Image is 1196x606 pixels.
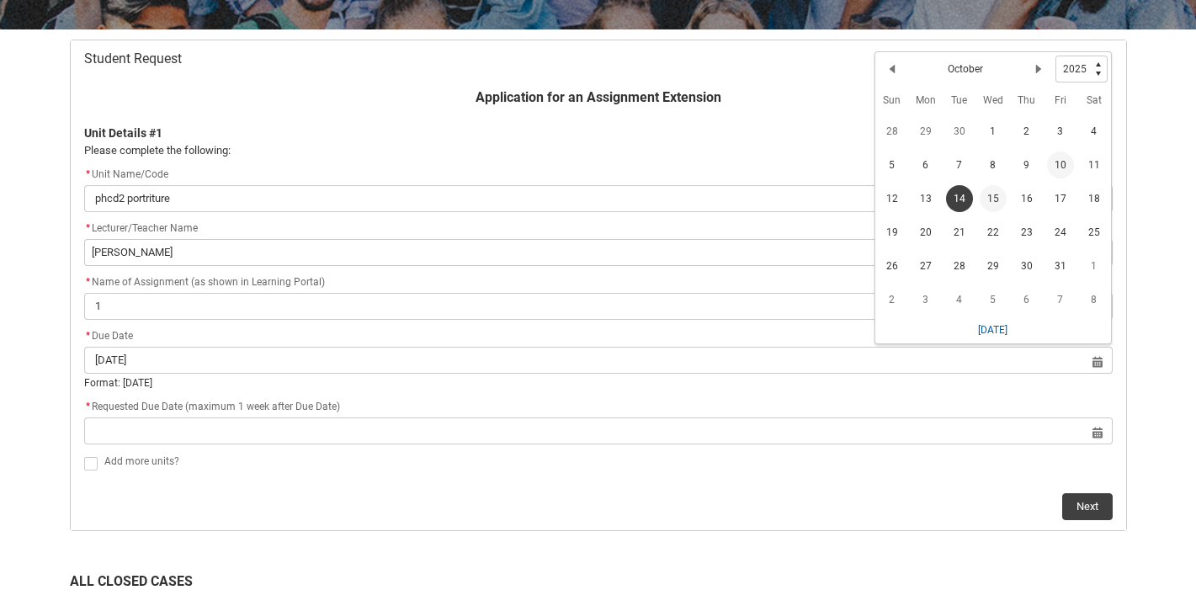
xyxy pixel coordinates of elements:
span: 14 [946,185,973,212]
td: 2025-10-31 [1044,249,1077,283]
abbr: Monday [916,94,936,106]
abbr: required [86,222,90,234]
span: 23 [1013,219,1040,246]
span: 8 [1081,286,1108,313]
span: 3 [1047,118,1074,145]
td: 2025-10-14 [943,182,976,215]
span: 29 [980,252,1007,279]
button: Previous Month [879,56,906,82]
td: 2025-10-23 [1010,215,1044,249]
td: 2025-10-28 [943,249,976,283]
span: 20 [912,219,939,246]
span: 26 [879,252,906,279]
span: 6 [1013,286,1040,313]
h2: All Closed Cases [70,571,1127,598]
span: Due Date [84,330,133,342]
abbr: required [86,168,90,180]
td: 2025-10-18 [1077,182,1111,215]
span: 28 [946,252,973,279]
td: 2025-11-01 [1077,249,1111,283]
span: 12 [879,185,906,212]
abbr: required [86,401,90,412]
div: Date picker: October [874,51,1112,344]
td: 2025-10-20 [909,215,943,249]
span: Add more units? [104,455,179,467]
td: 2025-10-26 [875,249,909,283]
td: 2025-11-06 [1010,283,1044,316]
span: 4 [1081,118,1108,145]
span: 1 [1081,252,1108,279]
b: Unit Details #1 [84,126,162,140]
span: 3 [912,286,939,313]
span: 24 [1047,219,1074,246]
span: 2 [879,286,906,313]
span: Name of Assignment (as shown in Learning Portal) [84,276,325,288]
td: 2025-10-04 [1077,114,1111,148]
span: 22 [980,219,1007,246]
abbr: required [86,330,90,342]
td: 2025-10-03 [1044,114,1077,148]
span: 30 [946,118,973,145]
abbr: Wednesday [983,94,1003,106]
td: 2025-10-24 [1044,215,1077,249]
span: 1 [980,118,1007,145]
button: [DATE] [977,316,1008,343]
span: 7 [946,151,973,178]
div: Format: [DATE] [84,375,1113,391]
article: Redu_Student_Request flow [70,40,1127,531]
span: 28 [879,118,906,145]
button: Next Month [1025,56,1052,82]
span: 29 [912,118,939,145]
span: 30 [1013,252,1040,279]
td: 2025-09-29 [909,114,943,148]
td: 2025-10-16 [1010,182,1044,215]
span: Student Request [84,50,182,67]
td: 2025-10-30 [1010,249,1044,283]
span: 17 [1047,185,1074,212]
span: Lecturer/Teacher Name [92,222,198,234]
abbr: required [86,276,90,288]
td: 2025-10-19 [875,215,909,249]
span: 16 [1013,185,1040,212]
td: 2025-10-15 [976,182,1010,215]
span: 19 [879,219,906,246]
td: 2025-10-21 [943,215,976,249]
span: 11 [1081,151,1108,178]
span: Requested Due Date (maximum 1 week after Due Date) [84,401,340,412]
td: 2025-10-25 [1077,215,1111,249]
td: 2025-10-07 [943,148,976,182]
td: 2025-10-29 [976,249,1010,283]
td: 2025-11-08 [1077,283,1111,316]
td: 2025-10-05 [875,148,909,182]
abbr: Thursday [1018,94,1035,106]
td: 2025-11-04 [943,283,976,316]
td: 2025-09-30 [943,114,976,148]
td: 2025-10-12 [875,182,909,215]
button: Next [1062,493,1113,520]
abbr: Tuesday [951,94,967,106]
td: 2025-10-22 [976,215,1010,249]
td: 2025-10-13 [909,182,943,215]
span: 10 [1047,151,1074,178]
td: 2025-11-07 [1044,283,1077,316]
span: 9 [1013,151,1040,178]
span: 13 [912,185,939,212]
td: 2025-10-10 [1044,148,1077,182]
p: Please complete the following: [84,142,1113,159]
span: 21 [946,219,973,246]
td: 2025-11-05 [976,283,1010,316]
td: 2025-11-02 [875,283,909,316]
td: 2025-10-08 [976,148,1010,182]
span: 27 [912,252,939,279]
span: Unit Name/Code [84,168,168,180]
abbr: Friday [1055,94,1066,106]
td: 2025-10-02 [1010,114,1044,148]
td: 2025-10-06 [909,148,943,182]
span: 4 [946,286,973,313]
td: 2025-09-28 [875,114,909,148]
td: 2025-11-03 [909,283,943,316]
span: 25 [1081,219,1108,246]
span: 15 [980,185,1007,212]
span: 31 [1047,252,1074,279]
abbr: Saturday [1087,94,1102,106]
